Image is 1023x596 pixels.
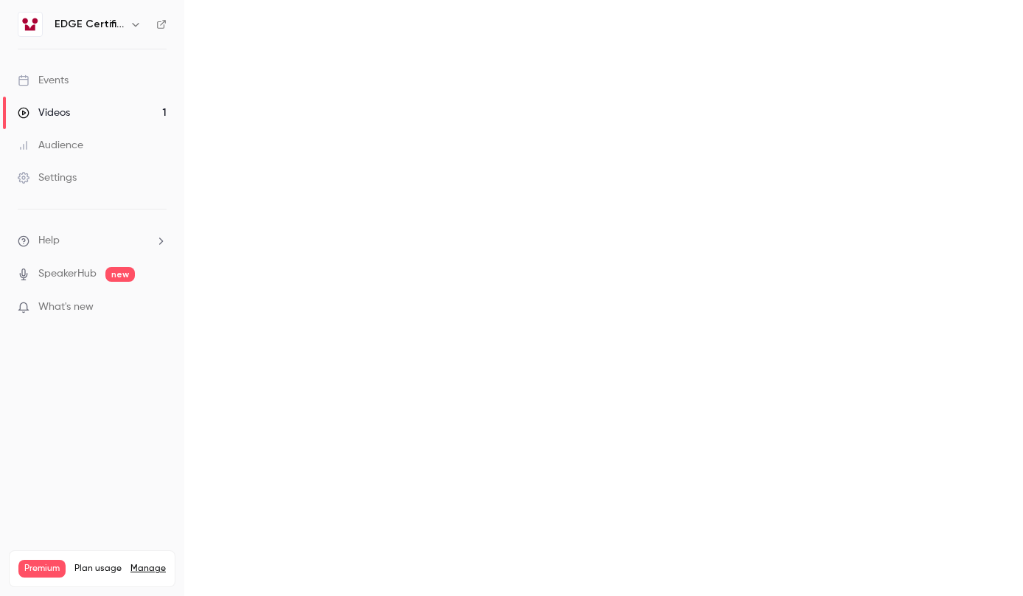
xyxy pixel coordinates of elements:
div: Settings [18,170,77,185]
span: Help [38,233,60,249]
a: SpeakerHub [38,266,97,282]
iframe: Noticeable Trigger [149,301,167,314]
a: Manage [130,563,166,575]
span: Plan usage [74,563,122,575]
div: Domain: [DOMAIN_NAME] [38,38,162,50]
div: Events [18,73,69,88]
img: logo_orange.svg [24,24,35,35]
span: new [105,267,135,282]
div: Keywords by Traffic [163,87,248,97]
span: Premium [18,560,66,578]
div: Videos [18,105,70,120]
img: EDGE Certification [18,13,42,36]
div: v 4.0.25 [41,24,72,35]
div: Audience [18,138,83,153]
img: tab_keywords_by_traffic_grey.svg [147,86,158,97]
img: website_grey.svg [24,38,35,50]
h6: EDGE Certification [55,17,124,32]
span: What's new [38,299,94,315]
li: help-dropdown-opener [18,233,167,249]
img: tab_domain_overview_orange.svg [40,86,52,97]
div: Domain Overview [56,87,132,97]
